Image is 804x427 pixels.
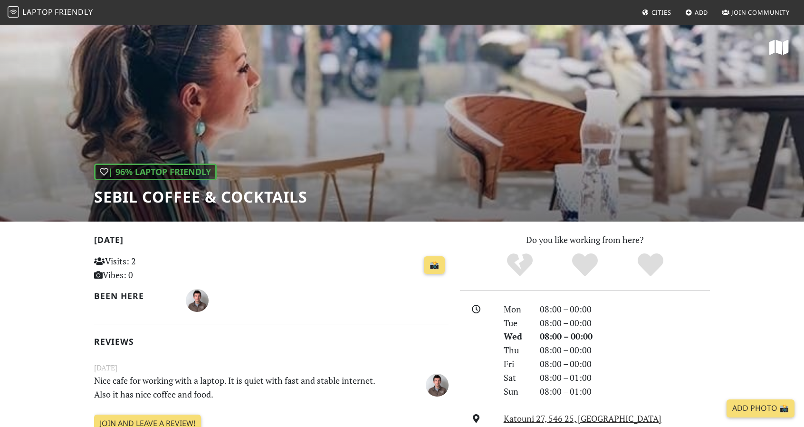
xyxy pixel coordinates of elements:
[552,252,618,278] div: Yes
[498,357,534,371] div: Fri
[8,4,93,21] a: LaptopFriendly LaptopFriendly
[426,378,449,389] span: Stefanos Xanthopoulos
[487,252,553,278] div: No
[718,4,794,21] a: Join Community
[460,233,710,247] p: Do you like working from here?
[534,330,716,343] div: 08:00 – 00:00
[94,188,307,206] h1: Sebil Coffee & Cocktails
[426,374,449,397] img: 6560-stefanos.jpg
[186,294,209,305] span: Stefanos Xanthopoulos
[618,252,683,278] div: Definitely!
[186,289,209,312] img: 6560-stefanos.jpg
[498,371,534,385] div: Sat
[88,374,393,401] p: Nice cafe for working with a laptop. It is quiet with fast and stable internet. Also it has nice ...
[88,362,454,374] small: [DATE]
[22,7,53,17] span: Laptop
[424,256,445,274] a: 📸
[534,385,716,398] div: 08:00 – 01:00
[94,337,449,347] h2: Reviews
[534,357,716,371] div: 08:00 – 00:00
[731,8,790,17] span: Join Community
[498,385,534,398] div: Sun
[498,330,534,343] div: Wed
[727,399,794,417] a: Add Photo 📸
[94,235,449,249] h2: [DATE]
[534,343,716,357] div: 08:00 – 00:00
[534,371,716,385] div: 08:00 – 01:00
[504,413,661,424] a: Katouni 27, 546 25, [GEOGRAPHIC_DATA]
[94,164,217,180] div: | 96% Laptop Friendly
[651,8,671,17] span: Cities
[55,7,93,17] span: Friendly
[638,4,675,21] a: Cities
[681,4,712,21] a: Add
[8,6,19,18] img: LaptopFriendly
[94,291,174,301] h2: Been here
[498,316,534,330] div: Tue
[94,254,205,282] p: Visits: 2 Vibes: 0
[534,302,716,316] div: 08:00 – 00:00
[498,302,534,316] div: Mon
[498,343,534,357] div: Thu
[534,316,716,330] div: 08:00 – 00:00
[695,8,708,17] span: Add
